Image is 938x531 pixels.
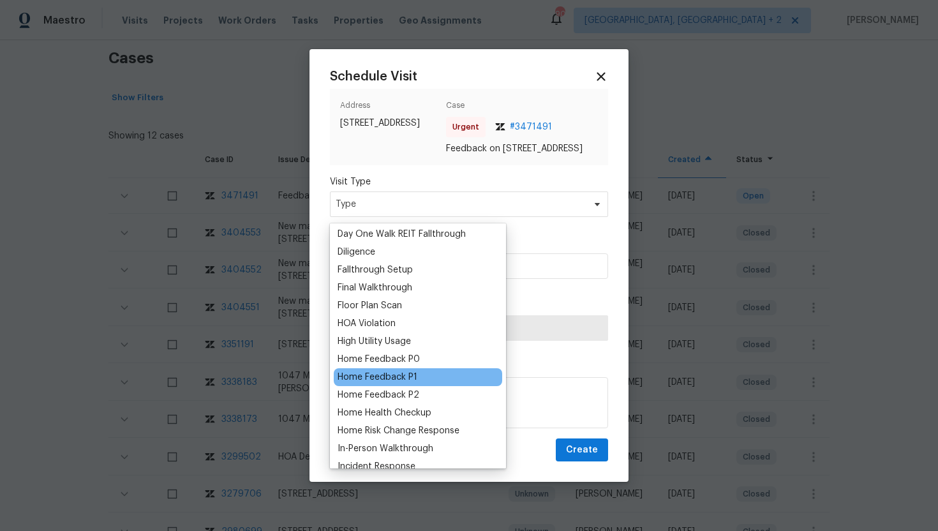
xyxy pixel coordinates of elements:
[566,442,598,458] span: Create
[336,198,584,211] span: Type
[338,299,402,312] div: Floor Plan Scan
[510,121,552,133] span: # 3471491
[338,246,375,258] div: Diligence
[338,228,466,241] div: Day One Walk REIT Fallthrough
[452,121,484,133] span: Urgent
[338,353,420,366] div: Home Feedback P0
[338,424,459,437] div: Home Risk Change Response
[338,460,415,473] div: Incident Response
[556,438,608,462] button: Create
[495,123,505,131] img: Zendesk Logo Icon
[330,176,608,188] label: Visit Type
[340,117,441,130] span: [STREET_ADDRESS]
[446,99,598,117] span: Case
[338,264,413,276] div: Fallthrough Setup
[338,281,412,294] div: Final Walkthrough
[338,442,433,455] div: In-Person Walkthrough
[338,317,396,330] div: HOA Violation
[594,70,608,84] span: Close
[338,389,419,401] div: Home Feedback P2
[338,407,431,419] div: Home Health Checkup
[446,142,598,155] span: Feedback on [STREET_ADDRESS]
[338,335,411,348] div: High Utility Usage
[340,99,441,117] span: Address
[330,70,417,83] span: Schedule Visit
[338,371,417,384] div: Home Feedback P1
